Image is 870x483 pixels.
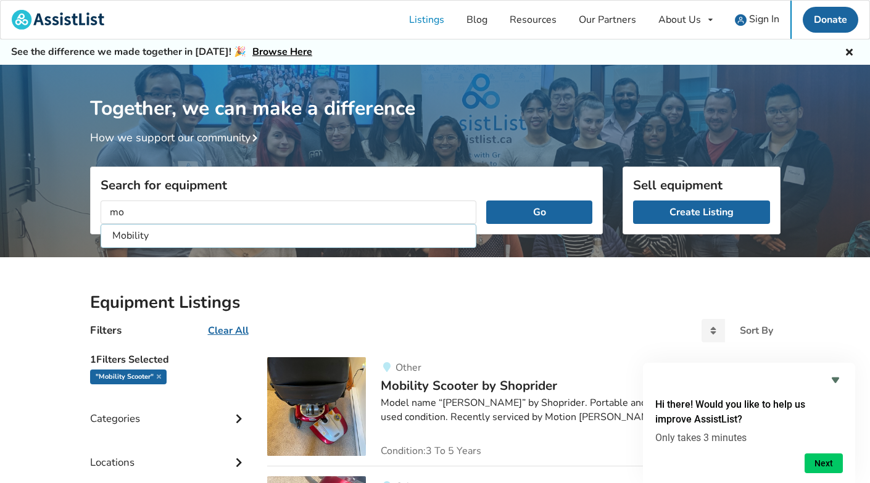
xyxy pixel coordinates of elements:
div: Sort By [740,326,773,336]
li: Mobility [104,226,474,246]
button: Next question [805,453,843,473]
a: Our Partners [568,1,647,39]
a: Resources [499,1,568,39]
h5: 1 Filters Selected [90,347,248,369]
h5: See the difference we made together in [DATE]! 🎉 [11,46,312,59]
div: Categories [90,387,248,431]
p: Only takes 3 minutes [655,432,843,444]
div: Locations [90,431,248,475]
span: Mobility Scooter by Shoprider [381,377,557,394]
div: Hi there! Would you like to help us improve AssistList? [655,373,843,473]
a: user icon Sign In [724,1,790,39]
a: Browse Here [252,45,312,59]
a: How we support our community [90,130,263,145]
a: mobility-mobility scooter by shoprider OtherMobility Scooter by Shoprider$1000Model name “[PERSON... [267,357,780,466]
a: Donate [803,7,858,33]
h1: Together, we can make a difference [90,65,781,121]
button: Hide survey [828,373,843,387]
h4: Filters [90,323,122,337]
button: Go [486,200,592,224]
img: mobility-mobility scooter by shoprider [267,357,366,456]
h2: Equipment Listings [90,292,781,313]
div: "mobility scooter" [90,369,167,384]
a: Blog [455,1,499,39]
h3: Search for equipment [101,177,592,193]
h2: Hi there! Would you like to help us improve AssistList? [655,397,843,427]
div: Model name “[PERSON_NAME]” by Shoprider. Portable and lightweight power chair in used condition. ... [381,396,780,424]
span: Condition: 3 To 5 Years [381,446,481,456]
h3: Sell equipment [633,177,770,193]
a: Listings [398,1,455,39]
div: About Us [658,15,701,25]
span: Sign In [749,12,779,26]
a: Create Listing [633,200,770,224]
u: Clear All [208,324,249,337]
img: assistlist-logo [12,10,104,30]
img: user icon [735,14,747,26]
span: Other [396,361,421,374]
input: I am looking for... [101,200,477,224]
